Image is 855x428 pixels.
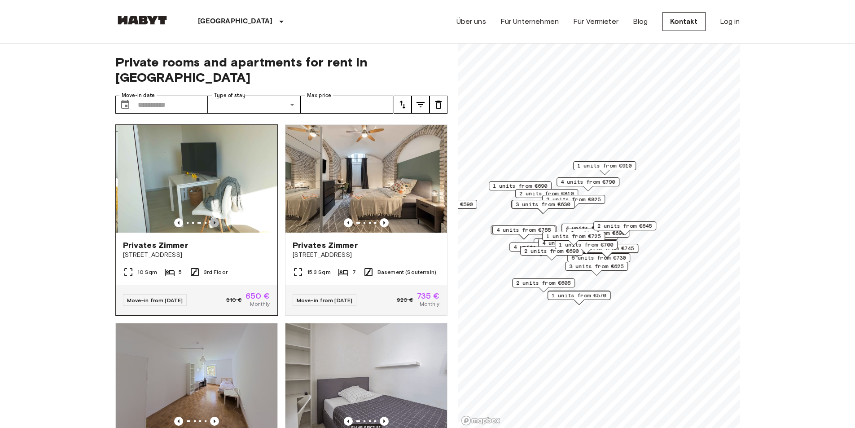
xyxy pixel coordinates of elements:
span: 2 units from €810 [519,190,574,198]
span: 3 units from €590 [418,200,473,208]
div: Map marker [565,262,628,276]
span: 15.3 Sqm [307,268,331,276]
div: Map marker [566,229,629,243]
span: 1 units from €725 [546,232,601,240]
div: Map marker [548,291,610,304]
span: 2 units from €690 [524,247,579,255]
a: Für Vermieter [573,16,618,27]
div: Map marker [511,200,574,214]
span: Monthly [420,300,439,308]
div: Map marker [573,161,636,175]
span: 1 units from €700 [559,241,614,249]
span: 650 € [246,292,270,300]
button: tune [394,96,412,114]
span: Privates Zimmer [293,240,358,251]
div: Map marker [542,195,605,209]
div: Map marker [509,243,572,256]
span: Privates Zimmer [123,240,188,251]
div: Map marker [548,291,610,305]
span: 2 units from €605 [516,279,571,287]
button: Previous image [210,417,219,426]
span: 1 units from €690 [493,182,548,190]
div: Map marker [561,224,624,238]
div: Map marker [512,200,574,214]
img: Habyt [115,16,169,25]
button: Previous image [380,417,389,426]
label: Move-in date [122,92,155,99]
span: 1 units from €570 [552,291,606,300]
a: Über uns [456,16,486,27]
span: [STREET_ADDRESS] [293,251,440,260]
span: 1 units from €910 [577,162,632,170]
div: Map marker [575,244,638,258]
img: Marketing picture of unit DE-02-004-006-05HF [285,125,447,233]
label: Type of stay [214,92,246,99]
div: Map marker [557,177,619,191]
div: Map marker [491,225,557,239]
img: Marketing picture of unit DE-02-011-001-01HF [118,125,279,233]
button: Previous image [344,417,353,426]
div: Map marker [492,225,555,239]
span: 735 € [417,292,440,300]
a: Mapbox logo [461,415,500,426]
span: 4 units from €800 [566,224,620,232]
button: tune [430,96,447,114]
span: Basement (Souterrain) [377,268,436,276]
a: Blog [633,16,648,27]
div: Map marker [555,240,618,254]
p: [GEOGRAPHIC_DATA] [198,16,273,27]
button: Previous image [174,417,183,426]
span: 7 [352,268,356,276]
a: Log in [720,16,740,27]
span: Move-in from [DATE] [127,297,183,304]
span: Monthly [250,300,270,308]
span: Private rooms and apartments for rent in [GEOGRAPHIC_DATA] [115,54,447,85]
span: 3 units from €745 [579,244,634,252]
button: tune [412,96,430,114]
span: 2 units from €825 [546,195,601,203]
span: 10 Sqm [137,268,158,276]
button: Previous image [344,218,353,227]
button: Choose date [116,96,134,114]
span: 4 units from €785 [513,243,568,251]
span: 2 units from €645 [597,222,652,230]
span: [STREET_ADDRESS] [123,251,270,260]
label: Max price [307,92,331,99]
span: 5 [179,268,182,276]
span: 5 units from €715 [559,231,614,239]
button: Previous image [174,218,183,227]
span: Move-in from [DATE] [297,297,353,304]
span: 920 € [397,296,413,304]
span: 3 units from €625 [569,262,624,270]
div: Map marker [538,238,601,252]
span: 4 units from €755 [496,226,551,234]
a: Für Unternehmen [500,16,559,27]
div: Map marker [542,232,605,246]
div: Map marker [520,247,583,260]
span: 810 € [226,296,242,304]
div: Map marker [567,253,630,267]
div: Map marker [512,278,575,292]
span: 6 units from €690 [570,229,625,237]
a: Marketing picture of unit DE-02-004-006-05HFPrevious imagePrevious imagePrivates Zimmer[STREET_AD... [285,124,447,316]
span: 3 units from €630 [516,200,570,208]
a: Kontakt [662,12,706,31]
div: Map marker [414,200,477,214]
a: Previous imagePrevious imagePrivates Zimmer[STREET_ADDRESS]10 Sqm53rd FloorMove-in from [DATE]810... [115,124,278,316]
button: Previous image [380,218,389,227]
button: Previous image [210,218,219,227]
div: Map marker [515,189,578,203]
div: Map marker [489,181,552,195]
span: 3rd Floor [204,268,228,276]
span: 4 units from €790 [561,178,615,186]
div: Map marker [593,221,656,235]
